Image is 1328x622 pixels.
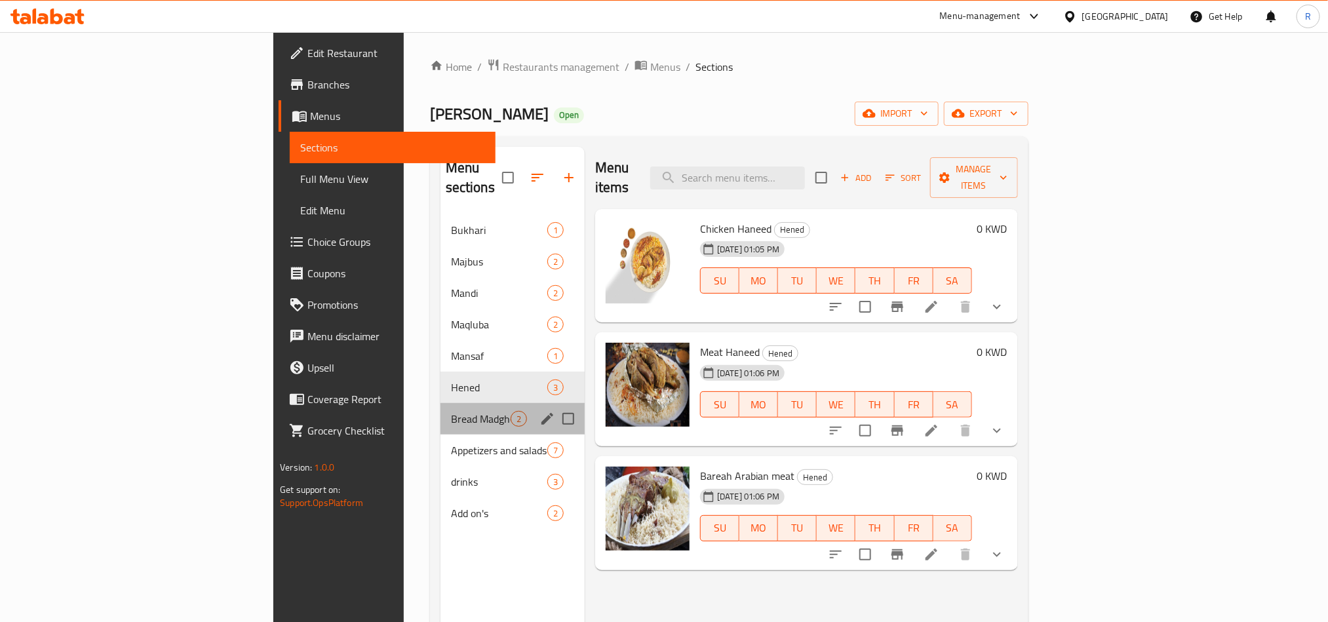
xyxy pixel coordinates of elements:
button: TH [855,267,894,294]
span: Select to update [851,417,879,444]
a: Grocery Checklist [279,415,495,446]
img: Chicken Haneed [606,220,690,303]
a: Edit Menu [290,195,495,226]
button: WE [817,515,855,541]
span: MO [745,271,773,290]
span: 1 [548,350,563,362]
button: Add [835,168,877,188]
img: Meat Haneed [606,343,690,427]
button: SA [933,267,972,294]
a: Branches [279,69,495,100]
a: Restaurants management [487,58,619,75]
button: TU [778,515,817,541]
div: Add on's2 [440,497,585,529]
span: Select to update [851,293,879,321]
span: Add item [835,168,877,188]
span: Appetizers and salads [451,442,547,458]
button: FR [895,391,933,418]
span: Bukhari [451,222,547,238]
button: SU [700,267,739,294]
div: items [547,222,564,238]
span: SU [706,518,734,537]
span: Hened [798,470,832,485]
span: Hened [775,222,810,237]
span: Select to update [851,541,879,568]
img: Bareah Arabian meat [606,467,690,551]
span: Chicken Haneed [700,219,771,239]
span: FR [900,518,928,537]
span: TU [783,518,811,537]
span: 1 [548,224,563,237]
span: FR [900,395,928,414]
a: Sections [290,132,495,163]
span: Open [554,109,584,121]
button: TU [778,267,817,294]
span: Mandi [451,285,547,301]
div: items [547,442,564,458]
div: Mandi2 [440,277,585,309]
a: Choice Groups [279,226,495,258]
div: Bukhari1 [440,214,585,246]
span: 2 [548,319,563,331]
div: items [547,348,564,364]
span: Meat Haneed [700,342,760,362]
div: Hened [797,469,833,485]
span: Coupons [307,265,484,281]
span: Manage items [941,161,1007,194]
button: MO [739,267,778,294]
span: Branches [307,77,484,92]
button: Branch-specific-item [882,415,913,446]
span: [DATE] 01:06 PM [712,490,785,503]
button: sort-choices [820,291,851,322]
span: Grocery Checklist [307,423,484,438]
span: 2 [548,507,563,520]
button: delete [950,415,981,446]
button: Manage items [930,157,1018,198]
span: Majbus [451,254,547,269]
span: SU [706,395,734,414]
div: Majbus2 [440,246,585,277]
nav: breadcrumb [430,58,1028,75]
span: Mansaf [451,348,547,364]
div: items [547,379,564,395]
a: Edit menu item [924,547,939,562]
svg: Show Choices [989,423,1005,438]
span: R [1305,9,1311,24]
button: sort-choices [820,539,851,570]
span: Sort items [877,168,930,188]
span: export [954,106,1018,122]
a: Support.OpsPlatform [280,494,363,511]
button: SA [933,391,972,418]
a: Edit menu item [924,299,939,315]
input: search [650,166,805,189]
span: WE [822,395,850,414]
span: Choice Groups [307,234,484,250]
button: edit [537,409,557,429]
span: Add on's [451,505,547,521]
span: MO [745,395,773,414]
button: show more [981,539,1013,570]
span: FR [900,271,928,290]
div: drinks3 [440,466,585,497]
span: Bread Madghot [451,411,511,427]
span: Sections [300,140,484,155]
span: Maqluba [451,317,547,332]
span: Menus [650,59,680,75]
a: Promotions [279,289,495,321]
span: Upsell [307,360,484,376]
span: SA [939,518,967,537]
h6: 0 KWD [977,220,1007,238]
button: Sort [882,168,925,188]
a: Edit menu item [924,423,939,438]
span: TH [861,395,889,414]
span: Menus [310,108,484,124]
div: Hened [774,222,810,238]
span: Version: [280,459,312,476]
h6: 0 KWD [977,343,1007,361]
button: delete [950,291,981,322]
div: Appetizers and salads7 [440,435,585,466]
button: WE [817,267,855,294]
button: Branch-specific-item [882,539,913,570]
